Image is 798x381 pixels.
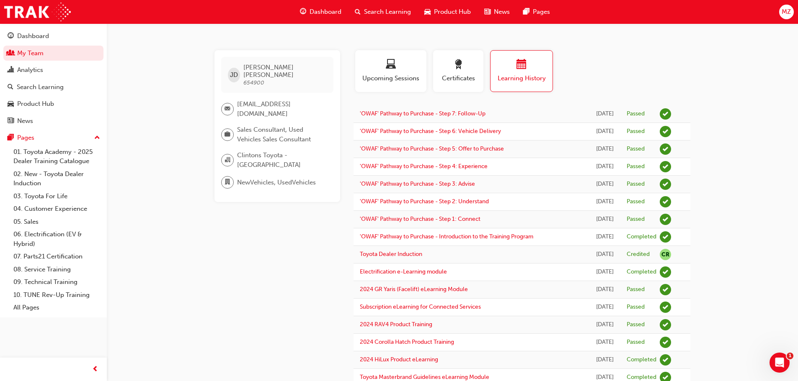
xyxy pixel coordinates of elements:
[17,65,43,75] div: Analytics
[627,110,645,118] div: Passed
[8,50,14,57] span: people-icon
[4,3,71,21] a: Trak
[660,161,671,172] span: learningRecordVerb_PASS-icon
[360,321,432,328] a: 2024 RAV4 Product Training
[360,286,468,293] a: 2024 GR Yaris (Facelift) eLearning Module
[360,338,454,345] a: 2024 Corolla Hatch Product Training
[225,129,230,140] span: briefcase-icon
[225,104,230,115] span: email-icon
[293,3,348,20] a: guage-iconDashboard
[770,353,790,373] iframe: Intercom live chat
[94,133,100,143] span: up-icon
[782,7,791,17] span: MZ
[243,64,327,79] span: [PERSON_NAME] [PERSON_NAME]
[3,96,103,112] a: Product Hub
[310,7,341,17] span: Dashboard
[360,373,489,381] a: Toyota Masterbrand Guidelines eLearning Module
[360,180,475,187] a: 'OWAF' Pathway to Purchase - Step 3: Advise
[230,70,238,80] span: JD
[3,130,103,146] button: Pages
[660,143,671,155] span: learningRecordVerb_PASS-icon
[355,7,361,17] span: search-icon
[596,215,615,224] div: Thu Sep 18 2025 10:20:20 GMT+1000 (Australian Eastern Standard Time)
[237,125,327,144] span: Sales Consultant, Used Vehicles Sales Consultant
[3,27,103,130] button: DashboardMy TeamAnalyticsSearch LearningProduct HubNews
[17,99,54,109] div: Product Hub
[8,100,14,108] span: car-icon
[360,251,422,258] a: Toyota Dealer Induction
[10,289,103,302] a: 10. TUNE Rev-Up Training
[596,162,615,171] div: Thu Sep 18 2025 15:57:58 GMT+1000 (Australian Eastern Standard Time)
[596,144,615,154] div: Fri Sep 19 2025 14:12:50 GMT+1000 (Australian Eastern Standard Time)
[355,50,426,92] button: Upcoming Sessions
[596,285,615,294] div: Thu Feb 20 2025 15:48:34 GMT+1100 (Australian Eastern Daylight Time)
[92,364,98,375] span: prev-icon
[484,7,491,17] span: news-icon
[596,179,615,189] div: Thu Sep 18 2025 13:55:58 GMT+1000 (Australian Eastern Standard Time)
[627,251,650,258] div: Credited
[660,179,671,190] span: learningRecordVerb_PASS-icon
[386,59,396,71] span: laptop-icon
[360,128,501,135] a: 'OWAF' Pathway to Purchase - Step 6: Vehicle Delivery
[360,268,447,275] a: Electrification e-Learning module
[10,202,103,215] a: 04. Customer Experience
[627,145,645,153] div: Passed
[596,250,615,259] div: Tue Mar 25 2025 23:00:00 GMT+1100 (Australian Eastern Daylight Time)
[627,128,645,136] div: Passed
[596,232,615,242] div: Thu Sep 18 2025 09:23:30 GMT+1000 (Australian Eastern Standard Time)
[362,74,420,83] span: Upcoming Sessions
[596,197,615,207] div: Thu Sep 18 2025 13:19:02 GMT+1000 (Australian Eastern Standard Time)
[3,113,103,129] a: News
[10,276,103,289] a: 09. Technical Training
[10,301,103,314] a: All Pages
[596,302,615,312] div: Tue Feb 18 2025 15:36:39 GMT+1100 (Australian Eastern Daylight Time)
[17,133,34,143] div: Pages
[424,7,431,17] span: car-icon
[360,110,486,117] a: 'OWAF' Pathway to Purchase - Step 7: Follow-Up
[8,66,14,74] span: chart-icon
[627,180,645,188] div: Passed
[660,126,671,137] span: learningRecordVerb_PASS-icon
[596,338,615,347] div: Tue Feb 18 2025 15:29:48 GMT+1100 (Australian Eastern Daylight Time)
[627,303,645,311] div: Passed
[434,7,471,17] span: Product Hub
[660,284,671,295] span: learningRecordVerb_PASS-icon
[237,178,316,187] span: NewVehicles, UsedVehicles
[8,134,14,142] span: pages-icon
[10,228,103,250] a: 06. Electrification (EV & Hybrid)
[533,7,550,17] span: Pages
[596,320,615,330] div: Tue Feb 18 2025 15:34:57 GMT+1100 (Australian Eastern Daylight Time)
[243,79,264,86] span: 654900
[627,198,645,206] div: Passed
[360,145,504,152] a: 'OWAF' Pathway to Purchase - Step 5: Offer to Purchase
[237,100,327,118] span: [EMAIL_ADDRESS][DOMAIN_NAME]
[439,74,477,83] span: Certificates
[596,109,615,119] div: Fri Sep 19 2025 16:00:33 GMT+1000 (Australian Eastern Standard Time)
[225,155,230,166] span: organisation-icon
[627,356,656,364] div: Completed
[523,7,529,17] span: pages-icon
[494,7,510,17] span: News
[596,127,615,136] div: Fri Sep 19 2025 15:09:25 GMT+1000 (Australian Eastern Standard Time)
[660,354,671,366] span: learningRecordVerb_COMPLETE-icon
[10,168,103,190] a: 02. New - Toyota Dealer Induction
[8,84,13,91] span: search-icon
[433,50,483,92] button: Certificates
[660,249,671,260] span: null-icon
[627,163,645,171] div: Passed
[3,46,103,61] a: My Team
[237,151,327,169] span: Clintons Toyota - [GEOGRAPHIC_DATA]
[10,263,103,276] a: 08. Service Training
[8,33,14,40] span: guage-icon
[360,356,438,363] a: 2024 HiLux Product eLearning
[8,118,14,125] span: news-icon
[517,59,527,71] span: calendar-icon
[627,338,645,346] div: Passed
[300,7,306,17] span: guage-icon
[360,163,488,170] a: 'OWAF' Pathway to Purchase - Step 4: Experience
[3,62,103,78] a: Analytics
[517,3,557,20] a: pages-iconPages
[660,319,671,330] span: learningRecordVerb_PASS-icon
[10,250,103,263] a: 07. Parts21 Certification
